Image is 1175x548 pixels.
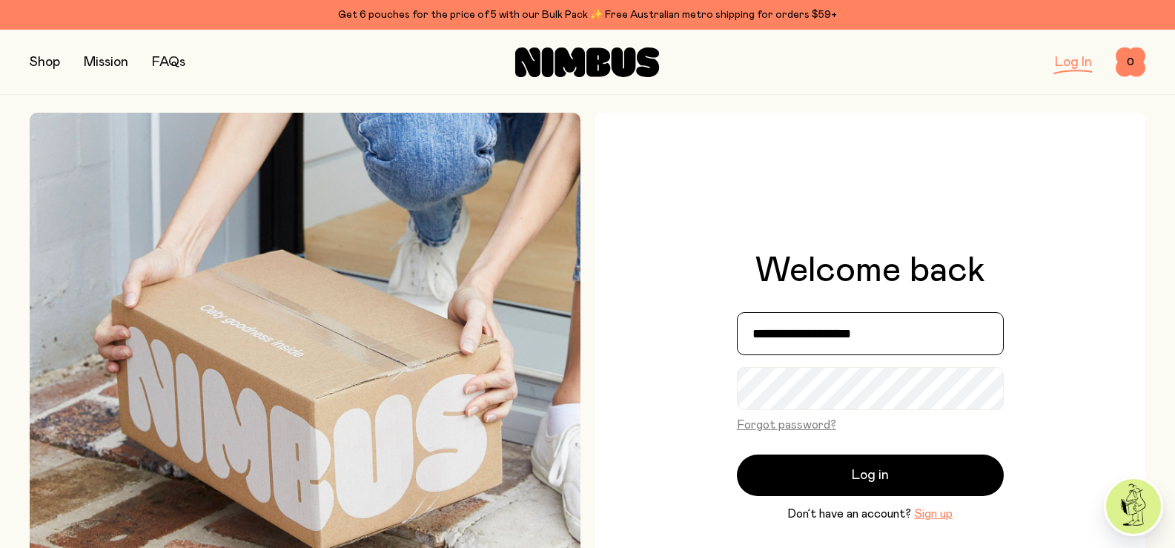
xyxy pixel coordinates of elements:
[152,56,185,69] a: FAQs
[755,253,985,288] h1: Welcome back
[1055,56,1092,69] a: Log In
[914,505,953,523] button: Sign up
[787,505,911,523] span: Don’t have an account?
[852,465,889,486] span: Log in
[1116,47,1145,77] button: 0
[1106,479,1161,534] img: agent
[30,6,1145,24] div: Get 6 pouches for the price of 5 with our Bulk Pack ✨ Free Australian metro shipping for orders $59+
[737,455,1004,496] button: Log in
[84,56,128,69] a: Mission
[737,416,836,434] button: Forgot password?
